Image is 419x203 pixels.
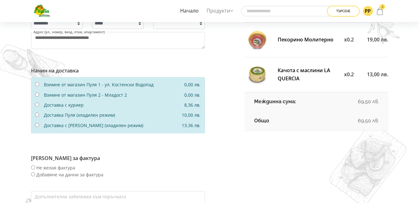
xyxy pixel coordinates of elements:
input: Доставка Пуля (хладилен режим) 10,00 лв. [35,113,39,117]
span: Добавяне на данни за фактура [36,172,103,178]
td: 69,50 лв. [333,111,388,131]
div: 10,00 лв. [177,112,205,119]
div: 13,36 лв. [177,122,205,129]
button: Търсене [327,6,360,17]
h6: [PERSON_NAME] за фактура [31,155,205,161]
h6: Начин на доставка [31,68,205,74]
span: x0.2 [344,71,354,78]
span: Не желая фактура [36,165,75,171]
input: Не желая фактура [31,165,35,169]
input: Взимне от магазин Пуля 2 - Младост 2 0,00 лв. [35,93,39,97]
a: 4 [374,5,385,17]
span: x0.2 [344,36,354,43]
input: Добавяне на данни за фактура [31,172,35,176]
input: Доставка с [PERSON_NAME] (хладилен режим) 13,36 лв. [35,123,39,127]
input: Търсене в сайта [241,6,335,16]
div: 0,00 лв. [180,92,205,99]
div: Доставка Пуля (хладилен режим) [44,112,177,119]
a: Начало [179,4,200,18]
img: pekorino-moliterno-thumb.jpg [247,30,267,50]
div: Доставка с [PERSON_NAME] (хладилен режим) [44,122,177,129]
div: 8,36 лв. [180,102,205,109]
td: 69,50 лв. [333,92,388,111]
span: 13,00 лв. [367,71,388,78]
label: Адрес (ул., номер, вход, етаж, апартамент) [33,30,105,34]
img: kachota-s-maslini-la-quercia-thumb.jpg [247,65,267,85]
td: Общо [245,111,333,131]
div: Доставка с куриер [44,102,180,109]
a: Качота с маслини LA QUERCIA [278,67,330,82]
img: d43c6ac7b74726eaa983b8e064683c77 [363,6,373,16]
a: Пекорино Молитерно [278,36,333,43]
input: Доставка с куриер 8,36 лв. [35,103,39,107]
td: Междинна сума: [245,92,333,111]
span: 19,00 лв. [367,36,388,43]
span: 4 [380,4,385,9]
label: Допълнителни забележки към поръчката [34,195,126,199]
div: Взимне от магазин Пуля 2 - Младост 2 [44,92,180,99]
a: Продукти [205,4,235,18]
div: 0,00 лв. [180,81,205,88]
div: Взимне от магазин Пуля 1 - ул. Костенски Водопад [44,81,180,88]
input: Взимне от магазин Пуля 1 - ул. Костенски Водопад 0,00 лв. [35,82,39,86]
